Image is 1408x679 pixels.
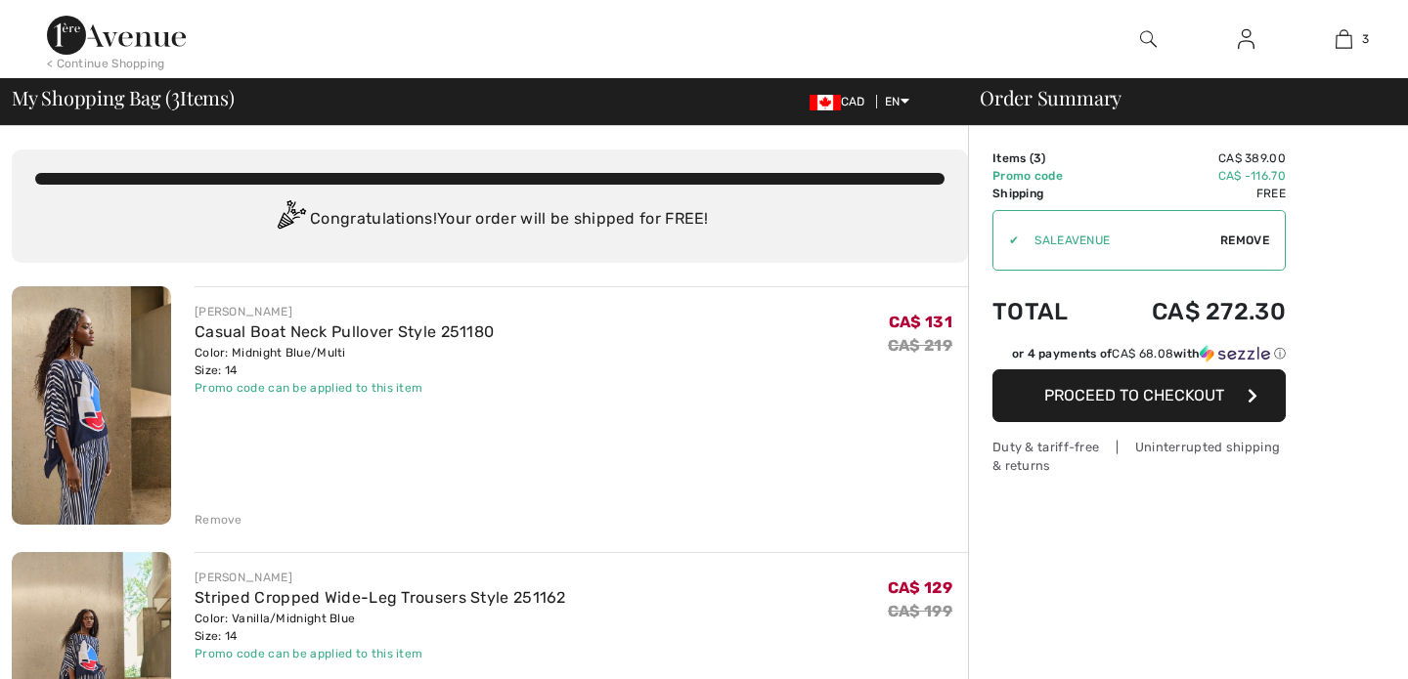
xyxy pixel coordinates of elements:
[1200,345,1270,362] img: Sezzle
[1098,185,1286,202] td: Free
[195,379,494,397] div: Promo code can be applied to this item
[271,200,310,239] img: Congratulation2.svg
[992,185,1098,202] td: Shipping
[12,286,171,525] img: Casual Boat Neck Pullover Style 251180
[992,167,1098,185] td: Promo code
[35,200,945,239] div: Congratulations! Your order will be shipped for FREE!
[992,438,1286,475] div: Duty & tariff-free | Uninterrupted shipping & returns
[992,149,1098,167] td: Items ( )
[1222,27,1270,52] a: Sign In
[1044,386,1224,404] span: Proceed to Checkout
[1034,151,1041,165] span: 3
[195,322,494,341] a: Casual Boat Neck Pullover Style 251180
[12,88,235,107] span: My Shopping Bag ( Items)
[1112,347,1173,361] span: CA$ 68.08
[993,232,1019,249] div: ✔
[1238,27,1254,51] img: My Info
[810,95,841,110] img: Canadian Dollar
[195,569,566,586] div: [PERSON_NAME]
[888,602,952,620] s: CA$ 199
[195,511,242,529] div: Remove
[1336,27,1352,51] img: My Bag
[47,16,186,55] img: 1ère Avenue
[195,344,494,379] div: Color: Midnight Blue/Multi Size: 14
[889,313,952,331] span: CA$ 131
[1098,149,1286,167] td: CA$ 389.00
[888,336,952,355] s: CA$ 219
[992,369,1286,422] button: Proceed to Checkout
[992,278,1098,345] td: Total
[885,95,909,108] span: EN
[195,645,566,662] div: Promo code can be applied to this item
[195,610,566,645] div: Color: Vanilla/Midnight Blue Size: 14
[171,83,180,108] span: 3
[1012,345,1286,362] div: or 4 payments of with
[1098,278,1286,345] td: CA$ 272.30
[1140,27,1157,51] img: search the website
[1098,167,1286,185] td: CA$ -116.70
[810,95,873,108] span: CAD
[195,588,566,607] a: Striped Cropped Wide-Leg Trousers Style 251162
[888,578,952,597] span: CA$ 129
[1019,211,1220,270] input: Promo code
[1362,30,1369,48] span: 3
[195,303,494,320] div: [PERSON_NAME]
[992,345,1286,369] div: or 4 payments ofCA$ 68.08withSezzle Click to learn more about Sezzle
[1220,232,1269,249] span: Remove
[47,55,165,72] div: < Continue Shopping
[956,88,1396,107] div: Order Summary
[1296,27,1391,51] a: 3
